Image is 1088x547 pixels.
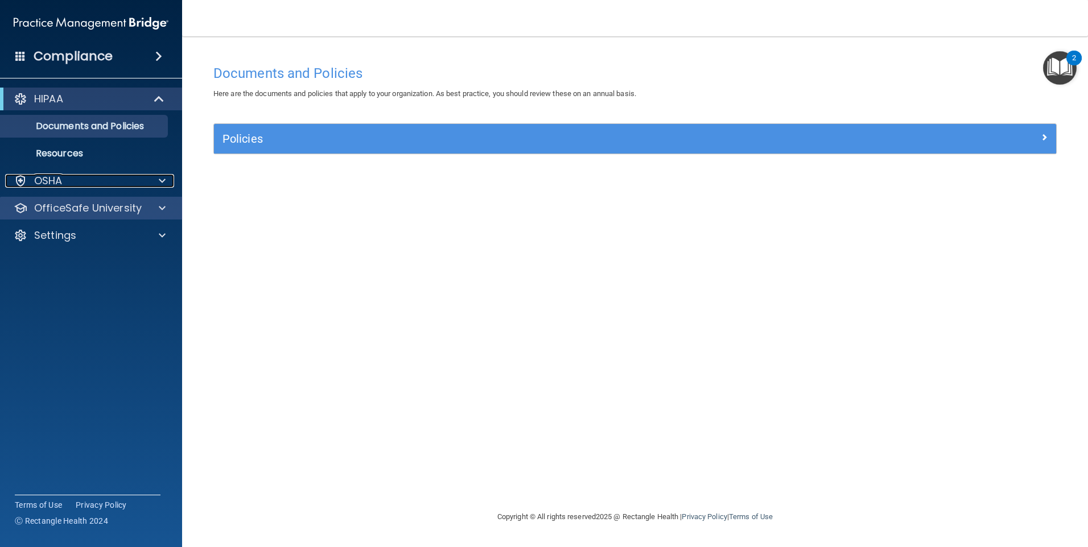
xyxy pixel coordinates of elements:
[1043,51,1077,85] button: Open Resource Center, 2 new notifications
[76,499,127,511] a: Privacy Policy
[15,499,62,511] a: Terms of Use
[213,66,1057,81] h4: Documents and Policies
[34,48,113,64] h4: Compliance
[427,499,843,535] div: Copyright © All rights reserved 2025 @ Rectangle Health | |
[7,121,163,132] p: Documents and Policies
[34,174,63,188] p: OSHA
[14,12,168,35] img: PMB logo
[14,229,166,242] a: Settings
[34,229,76,242] p: Settings
[682,512,727,521] a: Privacy Policy
[1072,58,1076,73] div: 2
[7,148,163,159] p: Resources
[222,132,837,145] h5: Policies
[34,92,63,106] p: HIPAA
[1031,469,1074,512] iframe: Drift Widget Chat Controller
[14,201,166,215] a: OfficeSafe University
[34,201,142,215] p: OfficeSafe University
[729,512,773,521] a: Terms of Use
[14,92,165,106] a: HIPAA
[213,89,636,98] span: Here are the documents and policies that apply to your organization. As best practice, you should...
[15,515,108,527] span: Ⓒ Rectangle Health 2024
[14,174,166,188] a: OSHA
[222,130,1048,148] a: Policies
